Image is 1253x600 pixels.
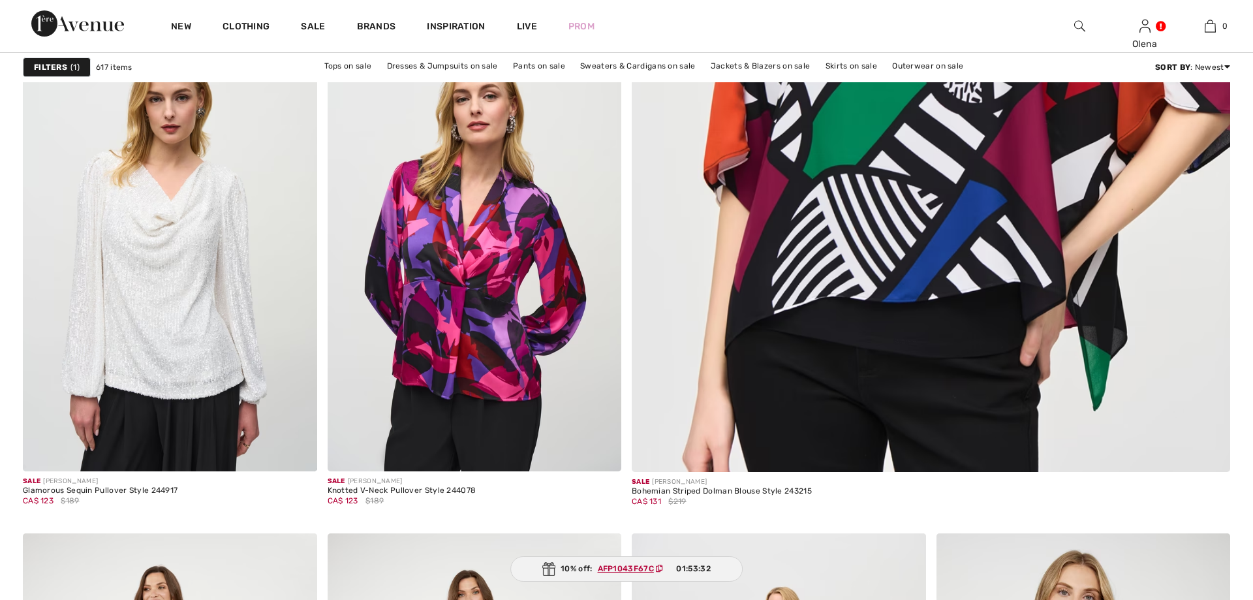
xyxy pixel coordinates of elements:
span: CA$ 131 [632,497,661,506]
img: My Bag [1205,18,1216,34]
span: CA$ 123 [328,496,358,505]
a: Live [517,20,537,33]
img: search the website [1074,18,1085,34]
div: Glamorous Sequin Pullover Style 244917 [23,486,178,496]
span: $219 [668,496,686,507]
a: 0 [1178,18,1242,34]
a: Dresses & Jumpsuits on sale [380,57,504,74]
img: Gift.svg [542,562,555,576]
strong: Filters [34,61,67,73]
span: 617 items [96,61,132,73]
a: Prom [568,20,595,33]
img: 1ère Avenue [31,10,124,37]
span: $189 [365,495,384,507]
div: [PERSON_NAME] [328,477,476,486]
a: Clothing [223,21,270,35]
div: 10% off: [510,556,743,582]
div: Bohemian Striped Dolman Blouse Style 243215 [632,487,812,496]
div: [PERSON_NAME] [23,477,178,486]
strong: Sort By [1155,63,1190,72]
div: Olena [1113,37,1177,51]
div: : Newest [1155,61,1230,73]
span: Inspiration [427,21,485,35]
span: CA$ 123 [23,496,54,505]
span: Sale [23,477,40,485]
div: [PERSON_NAME] [632,477,812,487]
span: 0 [1222,20,1228,32]
a: Tops on sale [318,57,379,74]
div: Knotted V-Neck Pullover Style 244078 [328,486,476,496]
span: Sale [632,478,649,486]
a: Sign In [1139,20,1151,32]
span: 1 [70,61,80,73]
img: Glamorous Sequin Pullover Style 244917. Crystal [23,30,317,471]
ins: AFP1043F67C [598,564,654,573]
a: Jackets & Blazers on sale [704,57,817,74]
a: Brands [357,21,396,35]
span: $189 [61,495,79,507]
a: Skirts on sale [819,57,884,74]
a: New [171,21,191,35]
a: Sale [301,21,325,35]
span: 01:53:32 [676,563,710,575]
a: Pants on sale [506,57,572,74]
img: Knotted V-Neck Pullover Style 244078. Black/Multi [328,30,622,471]
a: Sweaters & Cardigans on sale [574,57,702,74]
a: Outerwear on sale [886,57,970,74]
span: Sale [328,477,345,485]
img: My Info [1139,18,1151,34]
